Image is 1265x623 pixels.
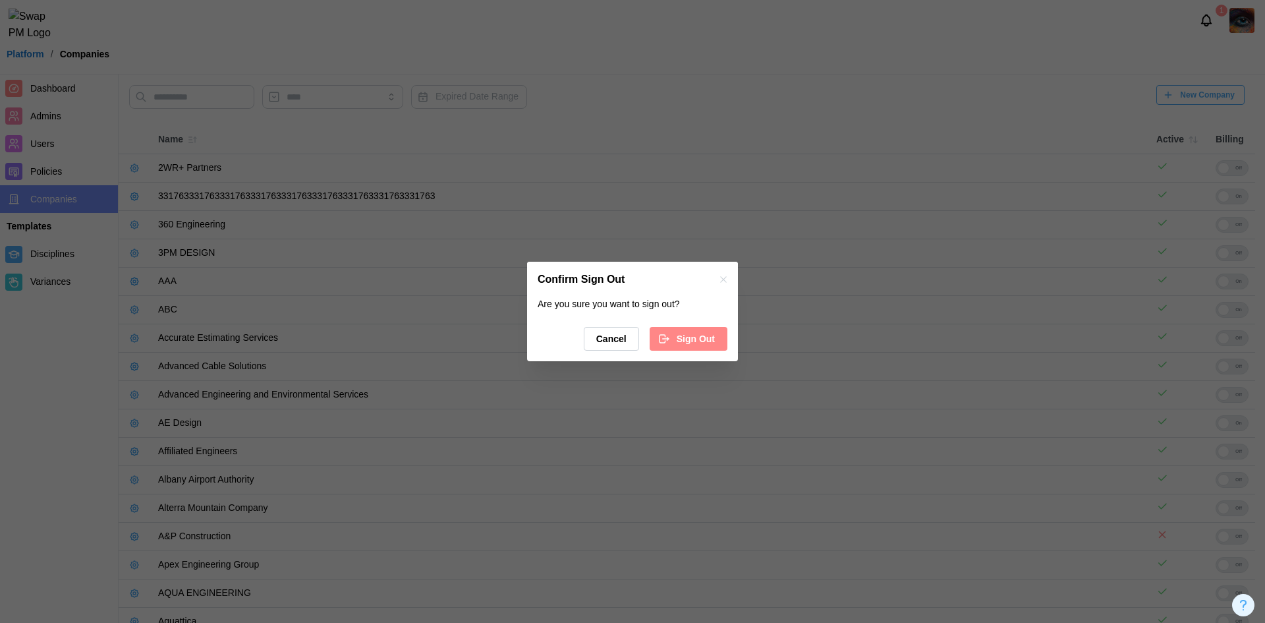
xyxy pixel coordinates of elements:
[677,328,715,350] span: Sign Out
[584,327,639,351] button: Cancel
[650,327,727,351] button: Sign Out
[538,274,625,285] h2: Confirm Sign Out
[596,328,627,350] span: Cancel
[538,297,727,312] div: Are you sure you want to sign out?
